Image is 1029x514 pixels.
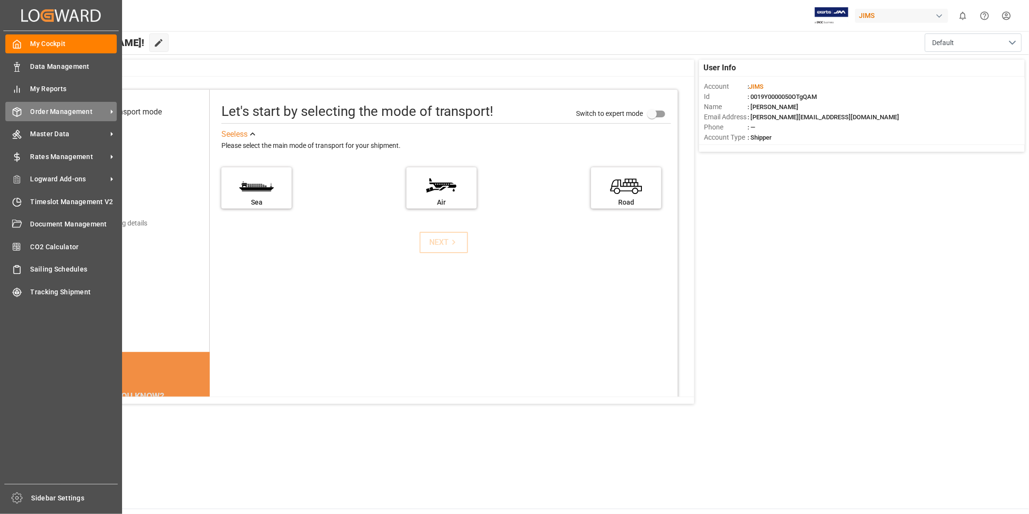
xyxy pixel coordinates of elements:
[974,5,996,27] button: Help Center
[855,6,952,25] button: JIMS
[596,197,656,208] div: Road
[704,112,748,122] span: Email Address
[31,493,118,503] span: Sidebar Settings
[748,113,899,121] span: : [PERSON_NAME][EMAIL_ADDRESS][DOMAIN_NAME]
[31,174,107,184] span: Logward Add-ons
[704,132,748,143] span: Account Type
[704,62,736,74] span: User Info
[31,152,107,162] span: Rates Management
[748,103,798,111] span: : [PERSON_NAME]
[31,287,117,297] span: Tracking Shipment
[87,218,147,228] div: Add shipping details
[704,122,748,132] span: Phone
[420,232,468,253] button: NEXT
[31,107,107,117] span: Order Management
[221,140,670,152] div: Please select the main mode of transport for your shipment.
[925,33,1022,52] button: open menu
[87,106,162,118] div: Select transport mode
[31,84,117,94] span: My Reports
[31,62,117,72] span: Data Management
[411,197,472,208] div: Air
[5,260,117,279] a: Sailing Schedules
[5,34,117,53] a: My Cockpit
[5,215,117,234] a: Document Management
[40,33,144,52] span: Hello [PERSON_NAME]!
[221,101,493,122] div: Let's start by selecting the mode of transport!
[31,197,117,207] span: Timeslot Management V2
[855,9,948,23] div: JIMS
[31,242,117,252] span: CO2 Calculator
[576,110,643,117] span: Switch to expert mode
[31,129,107,139] span: Master Data
[5,192,117,211] a: Timeslot Management V2
[31,39,117,49] span: My Cockpit
[226,197,287,208] div: Sea
[952,5,974,27] button: show 0 new notifications
[5,237,117,256] a: CO2 Calculator
[748,93,817,100] span: : 0019Y0000050OTgQAM
[748,83,764,90] span: :
[749,83,764,90] span: JIMS
[748,124,755,131] span: : —
[704,102,748,112] span: Name
[5,282,117,301] a: Tracking Shipment
[221,128,248,140] div: See less
[54,386,210,406] div: DID YOU KNOW?
[31,264,117,274] span: Sailing Schedules
[5,80,117,98] a: My Reports
[748,134,772,141] span: : Shipper
[31,219,117,229] span: Document Management
[815,7,848,24] img: Exertis%20JAM%20-%20Email%20Logo.jpg_1722504956.jpg
[5,57,117,76] a: Data Management
[704,92,748,102] span: Id
[932,38,954,48] span: Default
[704,81,748,92] span: Account
[429,237,459,248] div: NEXT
